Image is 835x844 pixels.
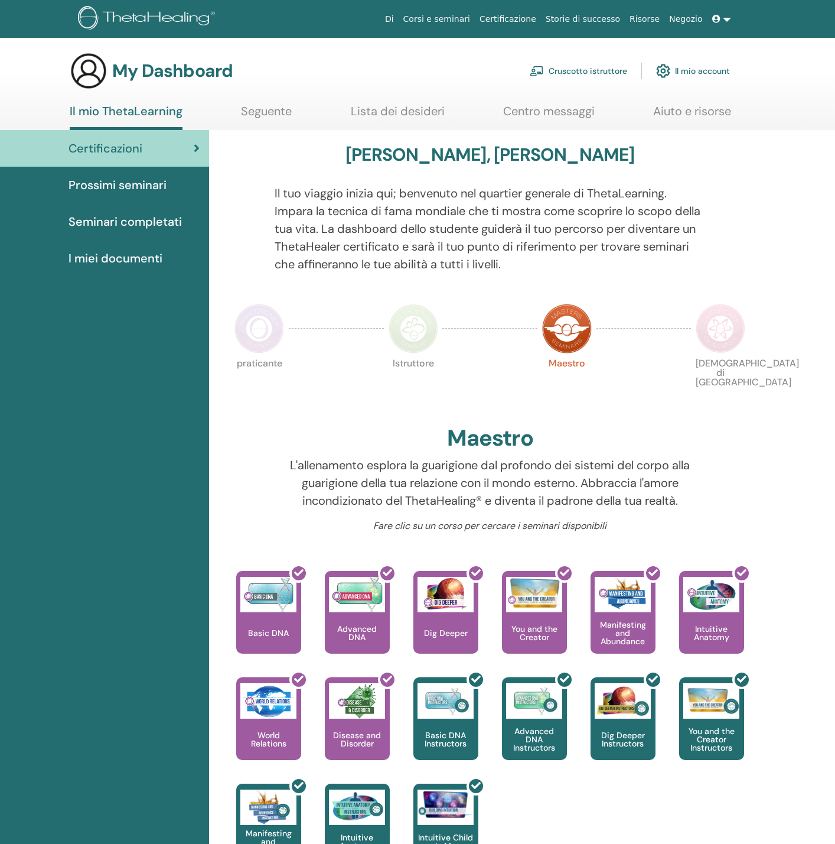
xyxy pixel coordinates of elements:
img: Manifesting and Abundance [595,577,651,612]
a: Basic DNA Instructors Basic DNA Instructors [413,677,478,784]
a: Advanced DNA Instructors Advanced DNA Instructors [502,677,567,784]
a: Il mio ThetaLearning [70,104,182,130]
img: Advanced DNA [329,577,385,612]
p: Disease and Disorder [325,731,390,748]
p: Il tuo viaggio inizia qui; benvenuto nel quartier generale di ThetaLearning. Impara la tecnica di... [275,184,705,273]
p: Dig Deeper Instructors [591,731,655,748]
a: Il mio account [656,58,730,84]
a: Aiuto e risorse [653,104,731,127]
p: You and the Creator Instructors [679,727,744,752]
a: You and the Creator You and the Creator [502,571,567,677]
p: Fare clic su un corso per cercare i seminari disponibili [275,519,705,533]
p: Maestro [542,359,592,408]
a: Storie di successo [541,8,625,30]
p: Istruttore [389,359,438,408]
a: Disease and Disorder Disease and Disorder [325,677,390,784]
a: Manifesting and Abundance Manifesting and Abundance [591,571,655,677]
a: Risorse [625,8,664,30]
img: Certificate of Science [696,304,745,353]
p: Dig Deeper [419,629,472,637]
p: Advanced DNA [325,625,390,641]
img: Instructor [389,304,438,353]
img: cog.svg [656,61,670,81]
img: Master [542,304,592,353]
img: Dig Deeper [417,577,474,612]
p: [DEMOGRAPHIC_DATA] di [GEOGRAPHIC_DATA] [696,359,745,408]
img: Basic DNA [240,577,296,612]
h3: My Dashboard [112,60,233,82]
img: Intuitive Anatomy Instructors [329,790,385,825]
h3: [PERSON_NAME], [PERSON_NAME] [345,144,635,165]
a: Negozio [664,8,707,30]
a: Dig Deeper Dig Deeper [413,571,478,677]
p: Manifesting and Abundance [591,621,655,645]
a: Dig Deeper Instructors Dig Deeper Instructors [591,677,655,784]
a: Lista dei desideri [351,104,445,127]
a: Intuitive Anatomy Intuitive Anatomy [679,571,744,677]
img: World Relations [240,683,296,719]
a: Certificazione [475,8,541,30]
p: Advanced DNA Instructors [502,727,567,752]
a: Cruscotto istruttore [530,58,627,84]
span: Certificazioni [69,139,142,157]
img: Basic DNA Instructors [417,683,474,719]
a: Basic DNA Basic DNA [236,571,301,677]
span: I miei documenti [69,249,162,267]
p: You and the Creator [502,625,567,641]
span: Seminari completati [69,213,182,231]
img: Disease and Disorder [329,683,385,719]
a: You and the Creator Instructors You and the Creator Instructors [679,677,744,784]
img: Intuitive Child In Me Instructors [417,790,474,819]
img: logo.png [78,6,219,33]
a: Centro messaggi [503,104,595,127]
p: praticante [234,359,284,408]
img: Advanced DNA Instructors [506,683,562,719]
img: Practitioner [234,304,284,353]
p: World Relations [236,731,301,748]
img: You and the Creator [506,577,562,609]
p: L'allenamento esplora la guarigione dal profondo dei sistemi del corpo alla guarigione della tua ... [275,456,705,509]
p: Basic DNA Instructors [413,731,478,748]
img: chalkboard-teacher.svg [530,66,544,76]
a: Di [380,8,399,30]
img: You and the Creator Instructors [683,683,739,719]
a: World Relations World Relations [236,677,301,784]
span: Prossimi seminari [69,176,167,194]
a: Seguente [241,104,292,127]
img: Manifesting and Abundance Instructors [240,790,296,825]
img: Dig Deeper Instructors [595,683,651,719]
a: Corsi e seminari [399,8,475,30]
img: Intuitive Anatomy [683,577,739,612]
a: Advanced DNA Advanced DNA [325,571,390,677]
img: generic-user-icon.jpg [70,52,107,90]
h2: Maestro [447,425,533,452]
p: Intuitive Anatomy [679,625,744,641]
